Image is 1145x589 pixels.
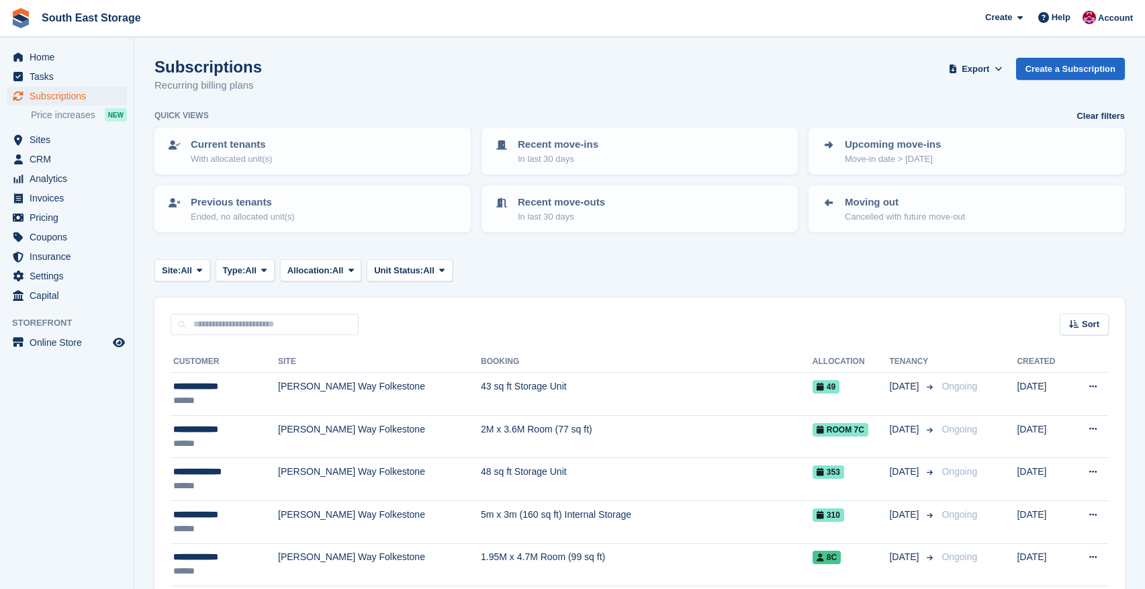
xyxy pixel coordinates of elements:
[30,208,110,227] span: Pricing
[813,351,890,373] th: Allocation
[810,187,1124,231] a: Moving out Cancelled with future move-out
[481,458,813,501] td: 48 sq ft Storage Unit
[7,169,127,188] a: menu
[30,48,110,66] span: Home
[481,415,813,458] td: 2M x 3.6M Room (77 sq ft)
[845,152,941,166] p: Move-in date > [DATE]
[889,508,921,522] span: [DATE]
[813,551,841,564] span: 8C
[191,195,295,210] p: Previous tenants
[223,264,246,277] span: Type:
[813,508,844,522] span: 310
[1017,351,1070,373] th: Created
[813,423,868,437] span: Room 7c
[518,210,605,224] p: In last 30 days
[7,267,127,285] a: menu
[36,7,146,29] a: South East Storage
[30,67,110,86] span: Tasks
[889,351,936,373] th: Tenancy
[278,373,481,416] td: [PERSON_NAME] Way Folkestone
[7,87,127,105] a: menu
[7,48,127,66] a: menu
[31,109,95,122] span: Price increases
[1017,458,1070,501] td: [DATE]
[7,247,127,266] a: menu
[1077,109,1125,123] a: Clear filters
[30,286,110,305] span: Capital
[1052,11,1070,24] span: Help
[105,108,127,122] div: NEW
[7,228,127,246] a: menu
[889,550,921,564] span: [DATE]
[12,316,134,330] span: Storefront
[31,107,127,122] a: Price increases NEW
[889,379,921,394] span: [DATE]
[483,187,796,231] a: Recent move-outs In last 30 days
[942,551,977,562] span: Ongoing
[156,129,469,173] a: Current tenants With allocated unit(s)
[1082,318,1099,331] span: Sort
[481,373,813,416] td: 43 sq ft Storage Unit
[1083,11,1096,24] img: Roger Norris
[942,424,977,435] span: Ongoing
[278,351,481,373] th: Site
[423,264,434,277] span: All
[216,259,275,281] button: Type: All
[845,195,965,210] p: Moving out
[156,187,469,231] a: Previous tenants Ended, no allocated unit(s)
[1017,373,1070,416] td: [DATE]
[962,62,989,76] span: Export
[7,286,127,305] a: menu
[481,543,813,586] td: 1.95M x 4.7M Room (99 sq ft)
[171,351,278,373] th: Customer
[518,152,598,166] p: In last 30 days
[30,333,110,352] span: Online Store
[374,264,423,277] span: Unit Status:
[30,169,110,188] span: Analytics
[481,351,813,373] th: Booking
[278,458,481,501] td: [PERSON_NAME] Way Folkestone
[889,422,921,437] span: [DATE]
[30,228,110,246] span: Coupons
[7,333,127,352] a: menu
[278,415,481,458] td: [PERSON_NAME] Way Folkestone
[7,130,127,149] a: menu
[7,150,127,169] a: menu
[7,189,127,208] a: menu
[30,189,110,208] span: Invoices
[181,264,192,277] span: All
[942,509,977,520] span: Ongoing
[280,259,362,281] button: Allocation: All
[1017,500,1070,543] td: [DATE]
[154,78,262,93] p: Recurring billing plans
[30,87,110,105] span: Subscriptions
[813,465,844,479] span: 353
[191,137,272,152] p: Current tenants
[30,247,110,266] span: Insurance
[287,264,332,277] span: Allocation:
[30,130,110,149] span: Sites
[191,210,295,224] p: Ended, no allocated unit(s)
[845,210,965,224] p: Cancelled with future move-out
[813,380,839,394] span: 49
[1017,543,1070,586] td: [DATE]
[518,195,605,210] p: Recent move-outs
[889,465,921,479] span: [DATE]
[154,259,210,281] button: Site: All
[7,208,127,227] a: menu
[191,152,272,166] p: With allocated unit(s)
[483,129,796,173] a: Recent move-ins In last 30 days
[1016,58,1125,80] a: Create a Subscription
[810,129,1124,173] a: Upcoming move-ins Move-in date > [DATE]
[30,150,110,169] span: CRM
[154,109,209,122] h6: Quick views
[111,334,127,351] a: Preview store
[154,58,262,76] h1: Subscriptions
[985,11,1012,24] span: Create
[162,264,181,277] span: Site:
[481,500,813,543] td: 5m x 3m (160 sq ft) Internal Storage
[245,264,257,277] span: All
[518,137,598,152] p: Recent move-ins
[946,58,1005,80] button: Export
[11,8,31,28] img: stora-icon-8386f47178a22dfd0bd8f6a31ec36ba5ce8667c1dd55bd0f319d3a0aa187defe.svg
